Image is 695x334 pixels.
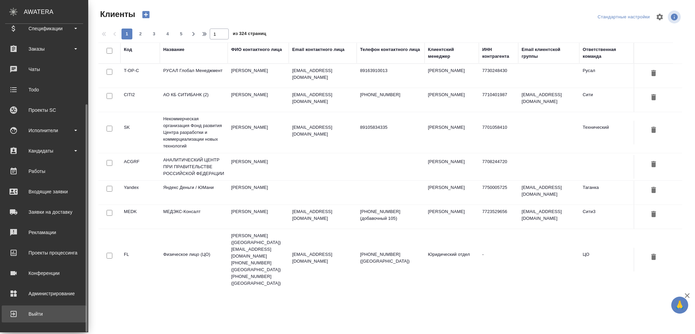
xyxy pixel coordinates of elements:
a: Выйти [2,305,87,322]
div: Название [163,46,184,53]
span: 3 [149,31,159,37]
a: Заявки на доставку [2,204,87,221]
td: T-OP-C [120,64,160,88]
td: АНАЛИТИЧЕСКИЙ ЦЕНТР ПРИ ПРАВИТЕЛЬСТВЕ РОССИЙСКОЙ ФЕДЕРАЦИИ [160,153,228,180]
div: Todo [5,85,83,95]
a: Todo [2,81,87,98]
button: Удалить [648,251,659,264]
td: ACGRF [120,155,160,179]
td: [PERSON_NAME] [228,155,289,179]
td: Технический [579,121,634,144]
div: Входящие заявки [5,187,83,197]
td: [PERSON_NAME] [425,181,479,205]
p: [PHONE_NUMBER] [360,91,421,98]
td: FL [120,248,160,271]
span: Посмотреть информацию [668,11,682,23]
p: [EMAIL_ADDRESS][DOMAIN_NAME] [292,208,353,222]
span: 4 [162,31,173,37]
td: Юридический отдел [425,248,479,271]
td: Русал [579,64,634,88]
button: Удалить [648,158,659,171]
td: РУСАЛ Глобал Менеджмент [160,64,228,88]
td: Сити [579,88,634,112]
span: 🙏 [674,298,685,312]
td: [PERSON_NAME] [425,205,479,229]
button: Создать [138,9,154,20]
span: 2 [135,31,146,37]
button: Удалить [648,208,659,221]
button: Удалить [648,124,659,137]
p: [PHONE_NUMBER] (добавочный 105) [360,208,421,222]
div: split button [596,12,652,22]
td: 7750005725 [479,181,518,205]
button: 3 [149,29,159,39]
td: [EMAIL_ADDRESS][DOMAIN_NAME] [518,205,579,229]
td: [PERSON_NAME] ([GEOGRAPHIC_DATA]) [EMAIL_ADDRESS][DOMAIN_NAME] [PHONE_NUMBER] ([GEOGRAPHIC_DATA])... [228,229,289,290]
a: Чаты [2,61,87,78]
td: Физическое лицо (ЦО) [160,248,228,271]
a: Рекламации [2,224,87,241]
td: [PERSON_NAME] [228,88,289,112]
div: AWATERA [24,5,88,19]
a: Конференции [2,265,87,282]
button: Удалить [648,67,659,80]
div: Проекты процессинга [5,248,83,258]
p: [EMAIL_ADDRESS][DOMAIN_NAME] [292,67,353,81]
td: 7730248430 [479,64,518,88]
p: [EMAIL_ADDRESS][DOMAIN_NAME] [292,124,353,138]
div: Ответственная команда [583,46,630,60]
td: МЕДЭКС-Консалт [160,205,228,229]
div: Работы [5,166,83,176]
td: Yandex [120,181,160,205]
span: 5 [176,31,187,37]
button: 5 [176,29,187,39]
td: 7701058410 [479,121,518,144]
a: Работы [2,163,87,180]
td: АО КБ СИТИБАНК (2) [160,88,228,112]
p: [PHONE_NUMBER] ([GEOGRAPHIC_DATA]) [360,251,421,265]
div: Спецификации [5,23,83,34]
p: [EMAIL_ADDRESS][DOMAIN_NAME] [292,251,353,265]
td: [PERSON_NAME] [228,181,289,205]
td: Таганка [579,181,634,205]
td: 7710401987 [479,88,518,112]
span: Клиенты [98,9,135,20]
div: ФИО контактного лица [231,46,282,53]
td: Некоммерческая организация Фонд развития Центра разработки и коммерциализации новых технологий [160,112,228,153]
div: Администрирование [5,288,83,299]
td: [PERSON_NAME] [425,155,479,179]
div: Email клиентской группы [522,46,576,60]
div: ИНН контрагента [482,46,515,60]
a: Администрирование [2,285,87,302]
div: Заявки на доставку [5,207,83,217]
a: Проекты SC [2,102,87,119]
div: Email контактного лица [292,46,344,53]
div: Выйти [5,309,83,319]
td: 7708244720 [479,155,518,179]
td: Сити3 [579,205,634,229]
div: Проекты SC [5,105,83,115]
p: [EMAIL_ADDRESS][DOMAIN_NAME] [292,91,353,105]
div: Заказы [5,44,83,54]
button: 2 [135,29,146,39]
td: [PERSON_NAME] [425,88,479,112]
td: [PERSON_NAME] [228,121,289,144]
a: Входящие заявки [2,183,87,200]
div: Телефон контактного лица [360,46,420,53]
p: 89163910013 [360,67,421,74]
td: 7723529656 [479,205,518,229]
div: Код [124,46,132,53]
div: Чаты [5,64,83,74]
td: SK [120,121,160,144]
td: Яндекс Деньги / ЮМани [160,181,228,205]
td: [PERSON_NAME] [425,64,479,88]
td: CITI2 [120,88,160,112]
div: Кандидаты [5,146,83,156]
a: Проекты процессинга [2,244,87,261]
button: Удалить [648,91,659,104]
td: [PERSON_NAME] [228,205,289,229]
td: [PERSON_NAME] [228,64,289,88]
div: Исполнители [5,125,83,136]
div: Рекламации [5,227,83,238]
td: ЦО [579,248,634,271]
